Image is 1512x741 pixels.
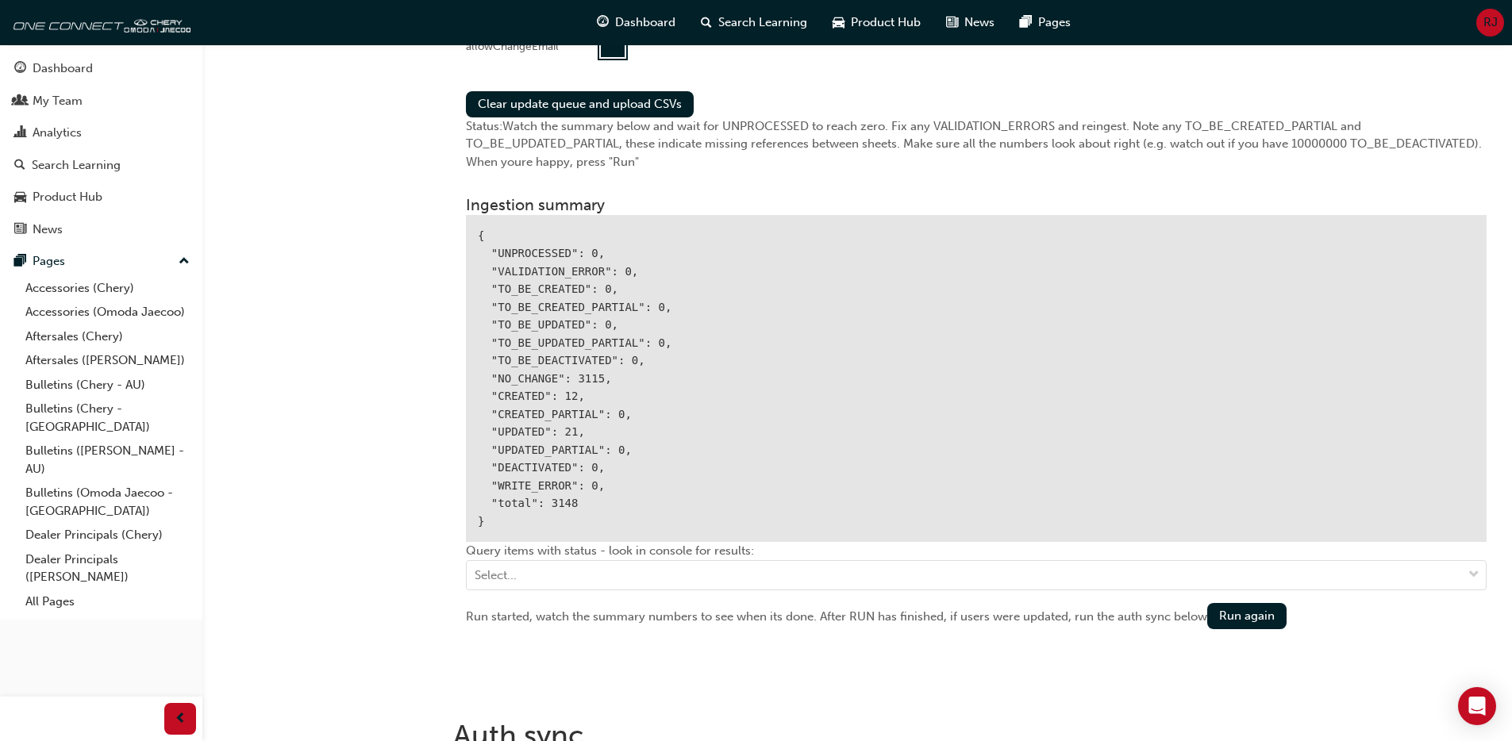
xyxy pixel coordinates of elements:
[466,215,1487,543] div: { "UNPROCESSED": 0, "VALIDATION_ERROR": 0, "TO_BE_CREATED": 0, "TO_BE_CREATED_PARTIAL": 0, "TO_BE...
[19,481,196,523] a: Bulletins (Omoda Jaecoo - [GEOGRAPHIC_DATA])
[19,397,196,439] a: Bulletins (Chery - [GEOGRAPHIC_DATA])
[8,6,190,38] img: oneconnect
[1458,687,1496,725] div: Open Intercom Messenger
[33,252,65,271] div: Pages
[1020,13,1032,33] span: pages-icon
[597,13,609,33] span: guage-icon
[19,547,196,589] a: Dealer Principals ([PERSON_NAME])
[718,13,807,32] span: Search Learning
[14,62,26,76] span: guage-icon
[14,190,26,205] span: car-icon
[851,13,921,32] span: Product Hub
[466,542,1487,603] div: Query items with status - look in console for results:
[964,13,995,32] span: News
[179,251,190,272] span: up-icon
[466,196,1487,214] h3: Ingestion summary
[14,126,26,140] span: chart-icon
[19,348,196,373] a: Aftersales ([PERSON_NAME])
[6,215,196,244] a: News
[32,156,121,175] div: Search Learning
[33,92,83,110] div: My Team
[6,182,196,212] a: Product Hub
[14,255,26,269] span: pages-icon
[1007,6,1083,39] a: pages-iconPages
[19,276,196,301] a: Accessories (Chery)
[615,13,675,32] span: Dashboard
[1038,13,1071,32] span: Pages
[33,124,82,142] div: Analytics
[14,159,25,173] span: search-icon
[584,6,688,39] a: guage-iconDashboard
[14,223,26,237] span: news-icon
[33,60,93,78] div: Dashboard
[6,151,196,180] a: Search Learning
[688,6,820,39] a: search-iconSearch Learning
[19,324,196,349] a: Aftersales (Chery)
[19,300,196,324] a: Accessories (Omoda Jaecoo)
[701,13,712,33] span: search-icon
[19,439,196,481] a: Bulletins ([PERSON_NAME] - AU)
[1476,9,1504,36] button: RJ
[6,86,196,116] a: My Team
[946,13,958,33] span: news-icon
[6,247,196,276] button: Pages
[175,709,187,729] span: prev-icon
[1207,603,1287,629] button: Run again
[33,221,63,239] div: News
[6,118,196,148] a: Analytics
[475,566,517,585] div: Select...
[820,6,933,39] a: car-iconProduct Hub
[466,117,1487,171] div: Status: Watch the summary below and wait for UNPROCESSED to reach zero. Fix any VALIDATION_ERRORS...
[33,188,102,206] div: Product Hub
[1483,13,1498,32] span: RJ
[466,603,1487,629] div: Run started, watch the summary numbers to see when its done. After RUN has finished, if users wer...
[6,51,196,247] button: DashboardMy TeamAnalyticsSearch LearningProduct HubNews
[1468,565,1479,586] span: down-icon
[19,523,196,547] a: Dealer Principals (Chery)
[6,54,196,83] a: Dashboard
[19,589,196,614] a: All Pages
[19,373,196,397] a: Bulletins (Chery - AU)
[833,13,844,33] span: car-icon
[14,94,26,109] span: people-icon
[466,91,694,117] button: Clear update queue and upload CSVs
[933,6,1007,39] a: news-iconNews
[466,39,559,55] div: allowChangeEmail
